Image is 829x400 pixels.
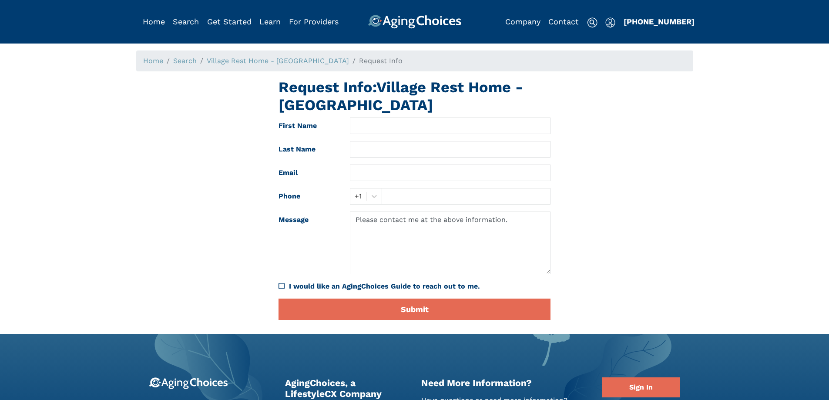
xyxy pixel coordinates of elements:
a: Contact [548,17,579,26]
div: Popover trigger [173,15,199,29]
label: Message [272,212,343,274]
div: I would like an AgingChoices Guide to reach out to me. [279,281,550,292]
h2: AgingChoices, a LifestyleCX Company [285,377,408,399]
a: Home [143,17,165,26]
a: Learn [259,17,281,26]
a: Village Rest Home - [GEOGRAPHIC_DATA] [207,57,349,65]
nav: breadcrumb [136,50,693,71]
a: Search [173,57,197,65]
textarea: Please contact me at the above information. [350,212,550,274]
label: Last Name [272,141,343,158]
a: Company [505,17,540,26]
a: [PHONE_NUMBER] [624,17,695,26]
h1: Request Info: Village Rest Home - [GEOGRAPHIC_DATA] [279,78,550,114]
img: search-icon.svg [587,17,597,28]
a: Get Started [207,17,252,26]
button: Submit [279,299,550,320]
h2: Need More Information? [421,377,590,388]
img: user-icon.svg [605,17,615,28]
div: I would like an AgingChoices Guide to reach out to me. [289,281,550,292]
a: For Providers [289,17,339,26]
div: Popover trigger [605,15,615,29]
img: AgingChoices [368,15,461,29]
label: Phone [272,188,343,205]
a: Search [173,17,199,26]
label: Email [272,165,343,181]
img: 9-logo.svg [149,377,228,389]
a: Sign In [602,377,680,397]
a: Home [143,57,163,65]
label: First Name [272,118,343,134]
span: Request Info [359,57,403,65]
